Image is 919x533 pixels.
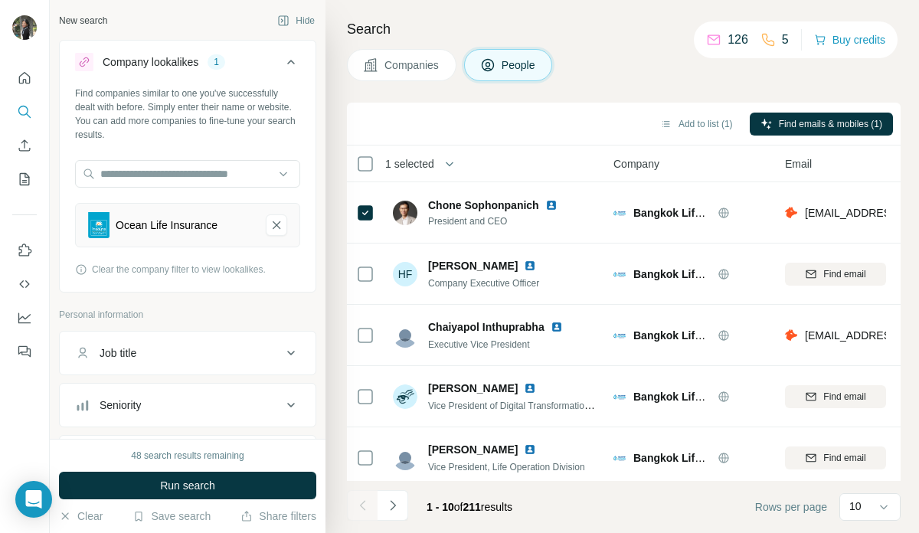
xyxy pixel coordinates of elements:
span: Bangkok Life Assurance [633,268,758,280]
div: 1 [208,55,225,69]
img: Avatar [393,384,417,409]
span: Bangkok Life Assurance [633,452,758,464]
span: Chaiyapol Inthuprabha [428,321,545,333]
div: Ocean Life Insurance [116,217,217,233]
button: Ocean Life Insurance-remove-button [266,214,287,236]
img: provider hunter logo [785,328,797,343]
span: of [454,501,463,513]
div: HF [393,262,417,286]
button: Seniority [60,387,316,423]
img: Ocean Life Insurance-logo [88,212,110,239]
span: Company [613,156,659,172]
span: Find email [823,451,865,465]
img: LinkedIn logo [524,382,536,394]
div: Open Intercom Messenger [15,481,52,518]
div: New search [59,14,107,28]
span: People [502,57,537,73]
span: Executive Vice President [428,339,530,350]
p: Personal information [59,308,316,322]
span: Companies [384,57,440,73]
img: Logo of Bangkok Life Assurance [613,268,626,280]
button: Find emails & mobiles (1) [750,113,893,136]
img: provider hunter logo [785,205,797,221]
button: Share filters [240,508,316,524]
p: 5 [782,31,789,49]
div: 48 search results remaining [131,449,244,463]
span: Clear the company filter to view lookalikes. [92,263,266,276]
button: Save search [132,508,211,524]
button: Find email [785,446,886,469]
div: Seniority [100,397,141,413]
button: Dashboard [12,304,37,332]
button: Search [12,98,37,126]
img: Logo of Bangkok Life Assurance [613,452,626,464]
span: Bangkok Life Assurance [633,391,758,403]
img: Logo of Bangkok Life Assurance [613,391,626,403]
img: Avatar [393,201,417,225]
button: Job title [60,335,316,371]
button: Company lookalikes1 [60,44,316,87]
span: Find email [823,390,865,404]
span: Vice President, Life Operation Division [428,462,585,473]
span: 211 [463,501,481,513]
span: 1 - 10 [427,501,454,513]
h4: Search [347,18,901,40]
div: Find companies similar to one you've successfully dealt with before. Simply enter their name or w... [75,87,300,142]
p: 10 [849,499,862,514]
button: Use Surfe on LinkedIn [12,237,37,264]
span: Chone Sophonpanich [428,198,539,213]
button: Buy credits [814,29,885,51]
button: Add to list (1) [649,113,744,136]
span: Company Executive Officer [428,278,539,289]
span: results [427,501,512,513]
div: Job title [100,345,136,361]
button: My lists [12,165,37,193]
button: Enrich CSV [12,132,37,159]
img: LinkedIn logo [524,443,536,456]
span: Find emails & mobiles (1) [779,117,882,131]
img: LinkedIn logo [545,199,558,211]
img: Logo of Bangkok Life Assurance [613,329,626,342]
img: LinkedIn logo [524,260,536,272]
span: President and CEO [428,214,576,228]
span: [PERSON_NAME] [428,442,518,457]
span: [PERSON_NAME] [428,258,518,273]
button: Feedback [12,338,37,365]
button: Clear [59,508,103,524]
span: 1 selected [385,156,434,172]
button: Use Surfe API [12,270,37,298]
span: Run search [160,478,215,493]
span: Vice President of Digital Transformation & PMO [428,399,622,411]
button: Find email [785,263,886,286]
span: [PERSON_NAME] [428,381,518,396]
img: Logo of Bangkok Life Assurance [613,207,626,219]
span: Email [785,156,812,172]
div: Company lookalikes [103,54,198,70]
img: Avatar [393,323,417,348]
p: 126 [728,31,748,49]
button: Navigate to next page [378,490,408,521]
span: Bangkok Life Assurance [633,329,758,342]
button: Quick start [12,64,37,92]
span: Find email [823,267,865,281]
button: Hide [267,9,325,32]
img: Avatar [393,446,417,470]
button: Run search [59,472,316,499]
span: Rows per page [755,499,827,515]
button: Find email [785,385,886,408]
img: Avatar [12,15,37,40]
img: LinkedIn logo [551,321,563,333]
span: Bangkok Life Assurance [633,207,758,219]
